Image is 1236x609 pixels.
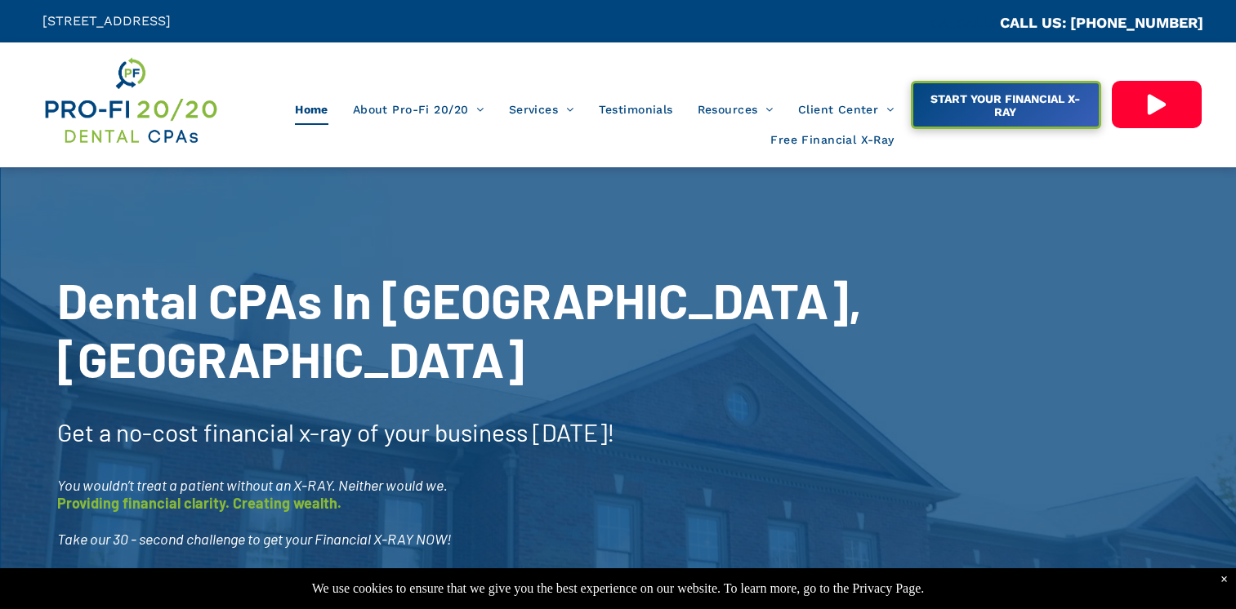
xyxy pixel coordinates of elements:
[283,94,341,125] a: Home
[911,81,1101,129] a: START YOUR FINANCIAL X-RAY
[1220,572,1228,587] div: Dismiss notification
[57,270,862,388] span: Dental CPAs In [GEOGRAPHIC_DATA], [GEOGRAPHIC_DATA]
[1000,14,1203,31] a: CALL US: [PHONE_NUMBER]
[42,55,219,147] img: Get Dental CPA Consulting, Bookkeeping, & Bank Loans
[42,13,171,29] span: [STREET_ADDRESS]
[758,125,906,156] a: Free Financial X-Ray
[786,94,907,125] a: Client Center
[357,417,615,447] span: of your business [DATE]!
[116,417,352,447] span: no-cost financial x-ray
[915,84,1097,127] span: START YOUR FINANCIAL X-RAY
[685,94,786,125] a: Resources
[497,94,587,125] a: Services
[57,417,111,447] span: Get a
[57,476,448,494] span: You wouldn’t treat a patient without an X-RAY. Neither would we.
[57,494,341,512] span: Providing financial clarity. Creating wealth.
[587,94,685,125] a: Testimonials
[341,94,497,125] a: About Pro-Fi 20/20
[57,530,452,548] span: Take our 30 - second challenge to get your Financial X-RAY NOW!
[930,16,1000,31] span: CA::CALLC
